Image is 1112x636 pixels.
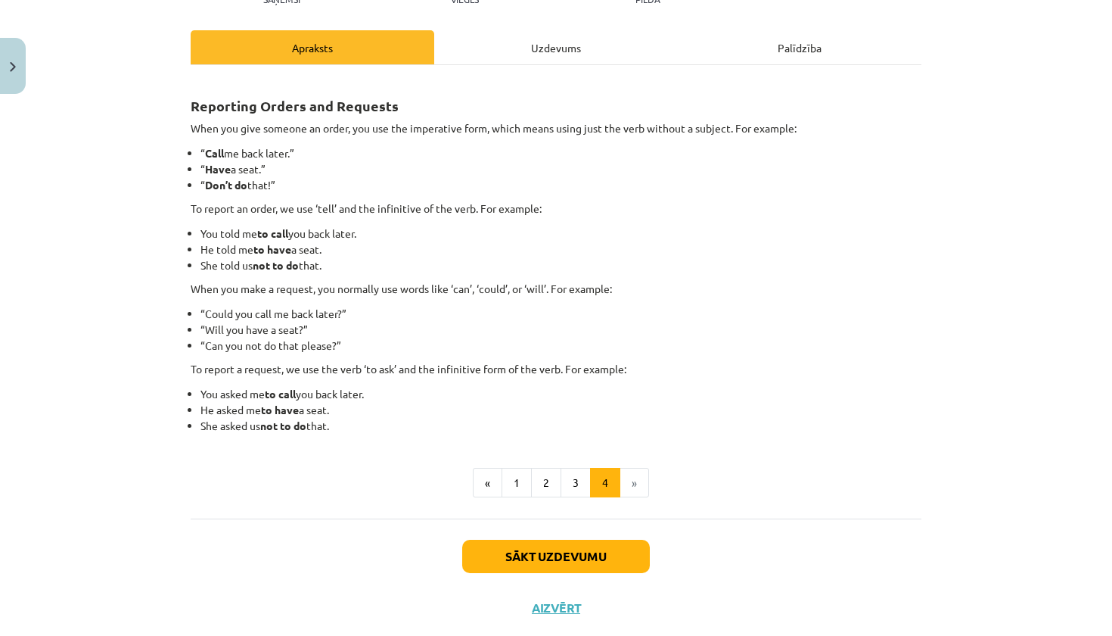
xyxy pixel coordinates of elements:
[191,361,921,377] p: To report a request, we use the verb ‘to ask’ and the infinitive form of the verb. For example:
[200,306,921,322] li: “Could you call me back later?”
[200,145,921,161] li: “ me back later.”
[200,338,921,354] li: “Can you not do that please?”
[191,468,921,498] nav: Page navigation example
[253,242,291,256] strong: to have
[10,62,16,72] img: icon-close-lesson-0947bae3869378f0d4975bcd49f059093ad1ed9edebbc8119c70593378902aed.svg
[200,386,921,402] li: You asked me you back later.
[191,120,921,136] p: When you give someone an order, you use the imperative form, which means using just the verb with...
[200,242,921,257] li: He told me a seat.
[191,97,399,114] strong: Reporting Orders and Requests
[257,226,288,240] strong: to call
[205,178,247,192] strong: Don’t do
[200,161,921,177] li: “ a seat.”
[561,468,591,498] button: 3
[200,322,921,338] li: “Will you have a seat?”
[260,419,306,432] strong: not to do
[200,226,921,242] li: You told me you back later.
[261,403,299,416] strong: to have
[200,418,921,434] li: She asked us that.
[191,201,921,217] p: To report an order, we use ‘tell’ and the infinitive of the verb. For example:
[531,468,561,498] button: 2
[473,468,502,498] button: «
[502,468,532,498] button: 1
[253,258,299,272] strong: not to do
[200,402,921,418] li: He asked me a seat.
[527,600,585,616] button: Aizvērt
[265,387,296,401] strong: to call
[191,281,921,297] p: When you make a request, you normally use words like ‘can’, ‘could’, or ‘will’. For example:
[191,30,434,64] div: Apraksts
[200,177,921,193] li: “ that!”
[200,257,921,273] li: She told us that.
[434,30,678,64] div: Uzdevums
[462,540,650,573] button: Sākt uzdevumu
[205,146,224,160] strong: Call
[678,30,921,64] div: Palīdzība
[205,162,231,176] strong: Have
[590,468,620,498] button: 4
